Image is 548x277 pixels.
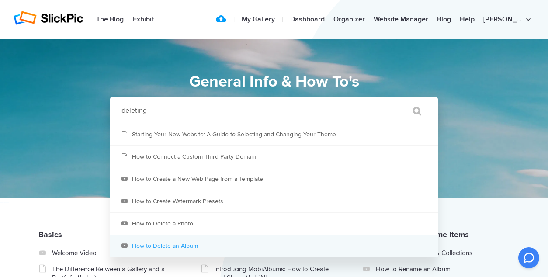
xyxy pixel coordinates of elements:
[110,168,438,190] a: How to Create a New Web Page from a Template
[110,146,438,168] a: How to Connect a Custom Third-Party Domain
[395,100,431,121] input: 
[110,235,438,257] a: How to Delete an Album
[38,230,62,239] a: Basics
[52,249,176,257] a: Welcome Video
[71,70,477,93] h1: General Info & How To's
[110,190,438,212] a: How to Create Watermark Presets
[376,265,499,274] a: How to Rename an Album
[110,124,438,145] a: Starting Your New Website: A Guide to Selecting and Changing Your Theme
[110,213,438,235] a: How to Delete a Photo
